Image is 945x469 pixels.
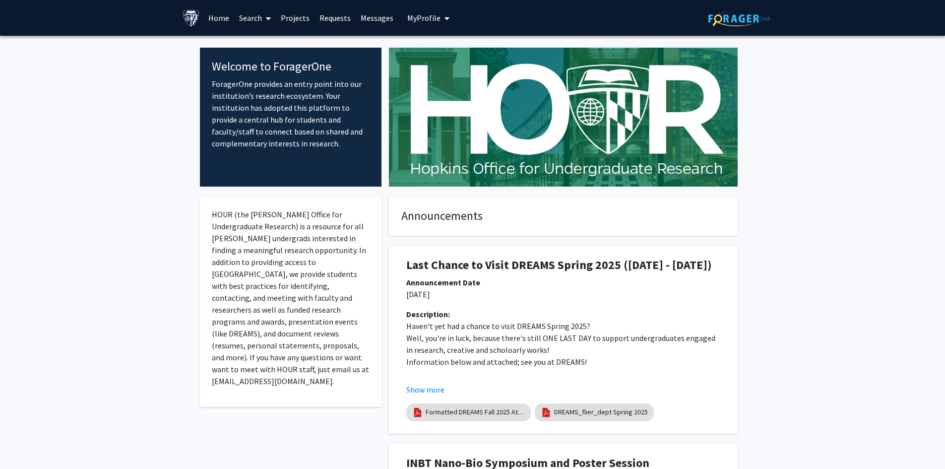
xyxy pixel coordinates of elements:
[212,208,370,387] p: HOUR (the [PERSON_NAME] Office for Undergraduate Research) is a resource for all [PERSON_NAME] un...
[406,288,720,300] p: [DATE]
[406,332,720,356] p: Well, you're in luck, because there's still ONE LAST DAY to support undergraduates engaged in res...
[7,424,42,462] iframe: Chat
[406,320,720,332] p: Haven't yet had a chance to visit DREAMS Spring 2025?
[412,407,423,418] img: pdf_icon.png
[212,78,370,149] p: ForagerOne provides an entry point into our institution’s research ecosystem. Your institution ha...
[234,0,276,35] a: Search
[406,308,720,320] div: Description:
[541,407,552,418] img: pdf_icon.png
[406,276,720,288] div: Announcement Date
[203,0,234,35] a: Home
[315,0,356,35] a: Requests
[406,356,720,368] p: Information below and attached; see you at DREAMS!
[554,407,648,417] a: DREAMS_flier_dept Spring 2025
[356,0,398,35] a: Messages
[212,60,370,74] h4: Welcome to ForagerOne
[426,407,525,417] a: Formatted DREAMS Fall 2025 Attend Flyer
[401,209,725,223] h4: Announcements
[407,13,441,23] span: My Profile
[183,9,200,27] img: Johns Hopkins University Logo
[276,0,315,35] a: Projects
[708,11,770,26] img: ForagerOne Logo
[406,258,720,272] h1: Last Chance to Visit DREAMS Spring 2025 ([DATE] - [DATE])
[406,384,444,396] button: Show more
[389,48,738,187] img: Cover Image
